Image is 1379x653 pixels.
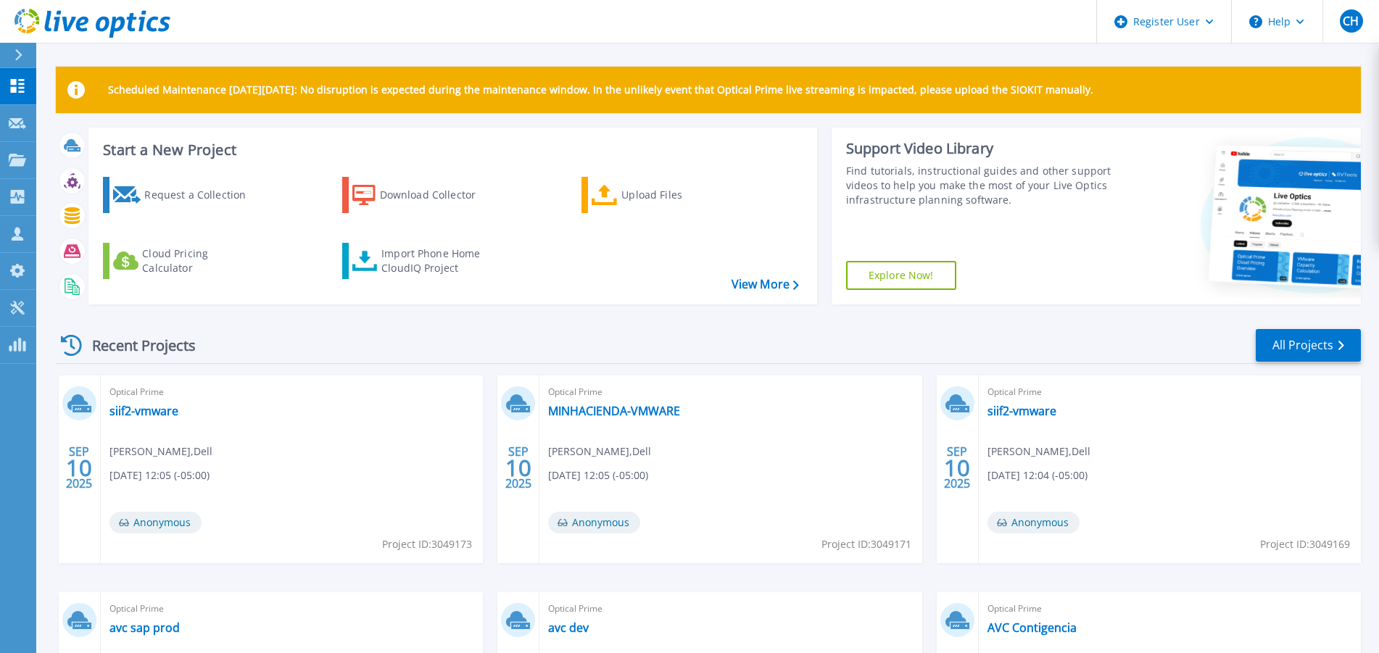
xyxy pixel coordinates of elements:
[108,84,1093,96] p: Scheduled Maintenance [DATE][DATE]: No disruption is expected during the maintenance window. In t...
[109,620,180,635] a: avc sap prod
[103,177,265,213] a: Request a Collection
[987,467,1088,483] span: [DATE] 12:04 (-05:00)
[987,404,1056,418] a: siif2-vmware
[382,536,472,552] span: Project ID: 3049173
[548,512,640,533] span: Anonymous
[548,444,651,459] span: [PERSON_NAME] , Dell
[548,384,913,400] span: Optical Prime
[548,620,589,635] a: avc dev
[581,177,743,213] a: Upload Files
[109,467,210,483] span: [DATE] 12:05 (-05:00)
[1256,329,1361,362] a: All Projects
[142,246,258,275] div: Cloud Pricing Calculator
[846,139,1116,158] div: Support Video Library
[380,180,496,209] div: Download Collector
[944,462,970,474] span: 10
[56,328,215,363] div: Recent Projects
[66,462,92,474] span: 10
[1343,15,1359,27] span: CH
[109,384,474,400] span: Optical Prime
[987,384,1352,400] span: Optical Prime
[505,462,531,474] span: 10
[109,404,178,418] a: siif2-vmware
[548,467,648,483] span: [DATE] 12:05 (-05:00)
[987,620,1077,635] a: AVC Contigencia
[621,180,737,209] div: Upload Files
[342,177,504,213] a: Download Collector
[109,512,202,533] span: Anonymous
[987,512,1080,533] span: Anonymous
[846,261,956,290] a: Explore Now!
[548,404,680,418] a: MINHACIENDA-VMWARE
[943,441,971,494] div: SEP 2025
[103,243,265,279] a: Cloud Pricing Calculator
[846,164,1116,207] div: Find tutorials, instructional guides and other support videos to help you make the most of your L...
[1260,536,1350,552] span: Project ID: 3049169
[381,246,494,275] div: Import Phone Home CloudIQ Project
[109,601,474,617] span: Optical Prime
[65,441,93,494] div: SEP 2025
[987,601,1352,617] span: Optical Prime
[732,278,799,291] a: View More
[144,180,260,209] div: Request a Collection
[548,601,913,617] span: Optical Prime
[987,444,1090,459] span: [PERSON_NAME] , Dell
[505,441,532,494] div: SEP 2025
[109,444,212,459] span: [PERSON_NAME] , Dell
[821,536,911,552] span: Project ID: 3049171
[103,142,798,158] h3: Start a New Project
